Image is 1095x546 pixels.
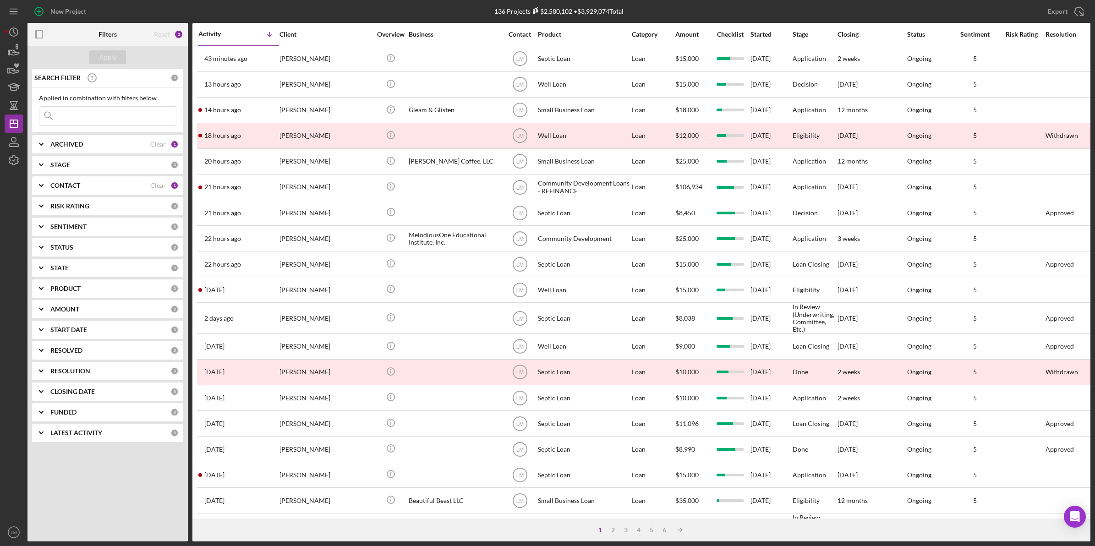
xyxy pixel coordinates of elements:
[675,471,699,479] span: $15,000
[952,158,998,165] div: 5
[952,261,998,268] div: 5
[750,201,792,225] div: [DATE]
[279,386,371,410] div: [PERSON_NAME]
[170,367,179,375] div: 0
[516,395,524,401] text: LM
[793,437,837,461] div: Done
[516,210,524,216] text: LM
[204,235,241,242] time: 2025-10-14 15:23
[750,124,792,148] div: [DATE]
[516,107,524,114] text: LM
[50,161,70,169] b: STAGE
[750,514,792,543] div: [DATE]
[170,74,179,82] div: 0
[170,346,179,355] div: 0
[50,285,81,292] b: PRODUCT
[538,278,630,302] div: Well Loan
[409,98,500,122] div: Gleam & Glisten
[538,514,630,543] div: Septic Loan
[632,360,674,384] div: Loan
[793,31,837,38] div: Stage
[750,360,792,384] div: [DATE]
[50,326,87,333] b: START DATE
[516,287,524,293] text: LM
[675,411,710,436] div: $11,096
[204,106,241,114] time: 2025-10-14 23:09
[99,31,117,38] b: Filters
[952,235,998,242] div: 5
[838,394,860,402] time: 2 weeks
[204,471,224,479] time: 2025-10-09 14:18
[632,226,674,251] div: Loan
[99,50,116,64] div: Apply
[838,106,868,114] time: 12 months
[632,411,674,436] div: Loan
[279,334,371,359] div: [PERSON_NAME]
[204,446,224,453] time: 2025-10-09 17:56
[907,235,931,242] div: Ongoing
[1046,420,1074,427] div: Approved
[838,55,860,62] time: 2 weeks
[750,47,792,71] div: [DATE]
[503,31,537,38] div: Contact
[279,463,371,487] div: [PERSON_NAME]
[952,368,998,376] div: 5
[675,437,710,461] div: $8,990
[607,526,619,534] div: 2
[409,149,500,174] div: [PERSON_NAME] Coffee, LLC
[150,141,166,148] div: Clear
[34,74,81,82] b: SEARCH FILTER
[632,386,674,410] div: Loan
[750,175,792,199] div: [DATE]
[632,303,674,333] div: Loan
[204,158,241,165] time: 2025-10-14 17:18
[279,72,371,97] div: [PERSON_NAME]
[750,98,792,122] div: [DATE]
[279,31,371,38] div: Client
[1039,2,1090,21] button: Export
[675,235,699,242] span: $25,000
[170,408,179,416] div: 0
[907,209,931,217] div: Ongoing
[632,252,674,276] div: Loan
[1046,31,1090,38] div: Resolution
[516,133,524,139] text: LM
[1064,506,1086,528] div: Open Intercom Messenger
[952,132,998,139] div: 5
[952,497,998,504] div: 5
[204,394,224,402] time: 2025-10-09 19:02
[204,261,241,268] time: 2025-10-14 14:49
[279,303,371,333] div: [PERSON_NAME]
[538,488,630,513] div: Small Business Loan
[516,235,524,242] text: LM
[538,360,630,384] div: Septic Loan
[538,47,630,71] div: Septic Loan
[279,278,371,302] div: [PERSON_NAME]
[538,252,630,276] div: Septic Loan
[1046,261,1074,268] div: Approved
[516,82,524,88] text: LM
[538,31,630,38] div: Product
[538,98,630,122] div: Small Business Loan
[204,343,224,350] time: 2025-10-11 01:07
[952,286,998,294] div: 5
[50,141,83,148] b: ARCHIVED
[750,437,792,461] div: [DATE]
[675,124,710,148] div: $12,000
[907,286,931,294] div: Ongoing
[170,161,179,169] div: 0
[538,72,630,97] div: Well Loan
[89,50,126,64] button: Apply
[279,437,371,461] div: [PERSON_NAME]
[632,437,674,461] div: Loan
[838,497,868,504] time: 12 months
[952,343,998,350] div: 5
[50,223,87,230] b: SENTIMENT
[675,252,710,276] div: $15,000
[50,367,90,375] b: RESOLUTION
[952,446,998,453] div: 5
[150,182,166,189] div: Clear
[793,72,837,97] div: Decision
[538,386,630,410] div: Septic Loan
[907,81,931,88] div: Ongoing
